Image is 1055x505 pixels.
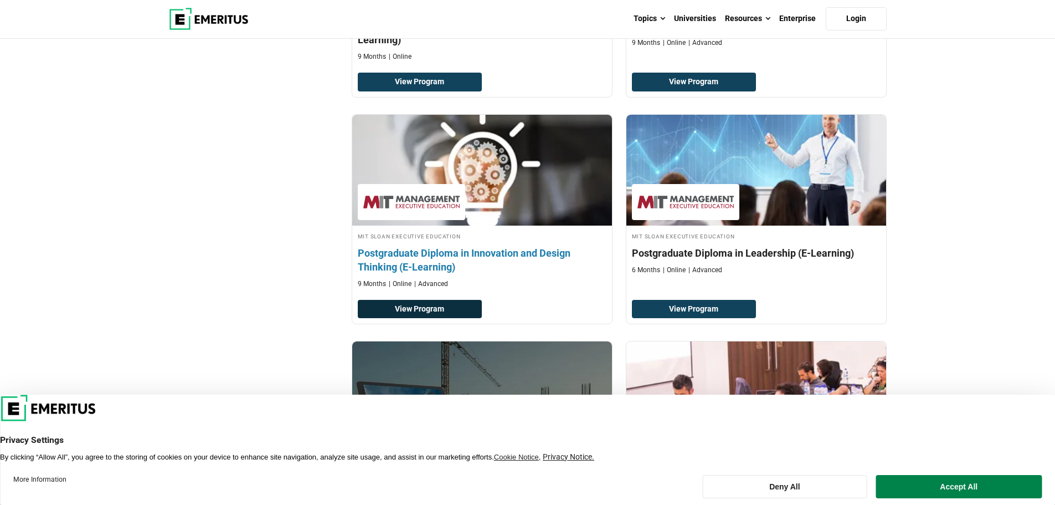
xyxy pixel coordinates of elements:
[626,115,886,226] img: Postgraduate Diploma in Leadership (E-Learning) | Online Leadership Course
[626,115,886,280] a: Leadership Course by MIT Sloan Executive Education - MIT Sloan Executive Education MIT Sloan Exec...
[688,266,722,275] p: Advanced
[663,266,686,275] p: Online
[358,279,386,289] p: 9 Months
[632,38,660,48] p: 9 Months
[358,231,606,241] h4: MIT Sloan Executive Education
[637,190,734,215] img: MIT Sloan Executive Education
[358,73,482,91] a: View Program
[389,52,411,62] p: Online
[389,279,411,289] p: Online
[632,231,881,241] h4: MIT Sloan Executive Education
[826,7,887,30] a: Login
[632,300,756,319] a: View Program
[632,73,756,91] a: View Program
[414,279,448,289] p: Advanced
[339,109,625,231] img: Postgraduate Diploma in Innovation and Design Thinking (E-Learning) | Online Strategy and Innovat...
[352,115,612,294] a: Strategy and Innovation Course by MIT Sloan Executive Education - MIT Sloan Executive Education M...
[358,300,482,319] a: View Program
[663,38,686,48] p: Online
[626,341,886,452] img: Postgraduate Diploma in Business Management (E-Learning) | Online Leadership Course
[363,190,460,215] img: MIT Sloan Executive Education
[352,341,612,452] img: Postgraduate Diploma In Construction Management (E-Learning) | Online Business Management Course
[632,246,881,260] h4: Postgraduate Diploma in Leadership (E-Learning)
[358,246,606,274] h4: Postgraduate Diploma in Innovation and Design Thinking (E-Learning)
[688,38,722,48] p: Advanced
[358,52,386,62] p: 9 Months
[632,266,660,275] p: 6 Months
